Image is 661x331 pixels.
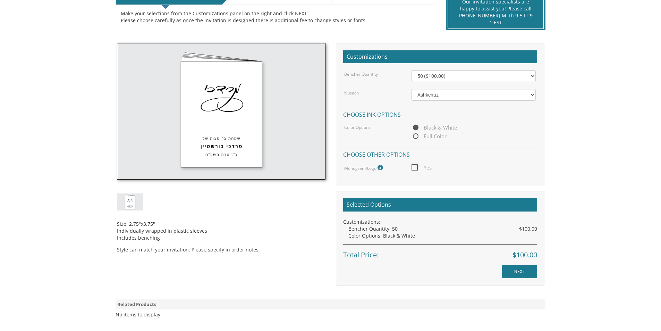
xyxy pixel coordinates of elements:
h4: Choose other options [343,148,537,160]
label: Monogram/Logo [344,163,384,172]
label: Color Options [344,124,371,130]
span: $100.00 [512,250,537,260]
label: Bencher Quantity [344,71,378,77]
div: Customizations: [343,218,537,225]
img: cardstock-mm-style2.jpg [117,193,143,210]
input: NEXT [502,265,537,278]
div: Related Products [116,299,546,309]
img: cardstock-mm-style2.jpg [117,43,325,180]
h2: Customizations [343,50,537,64]
div: No items to display. [116,311,162,318]
li: Size: 2.75"x3.75" [117,221,325,227]
div: Style can match your invitation. Please specify in order notes. [117,210,325,253]
div: Bencher Quantity: 50 [348,225,537,232]
li: Individually wrapped in plastic sleeves [117,227,325,234]
h4: Choose ink options [343,108,537,120]
span: Full Color [412,132,447,141]
span: Black & White [412,123,457,132]
div: Color Options: Black & White [348,232,537,239]
div: Make your selections from the Customizations panel on the right and click NEXT Please choose care... [121,10,430,24]
h2: Selected Options [343,198,537,212]
li: Includes benching [117,234,325,241]
div: Total Price: [343,245,537,260]
span: Yes [412,163,432,172]
span: $100.00 [519,225,537,232]
label: Nusach [344,90,359,96]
